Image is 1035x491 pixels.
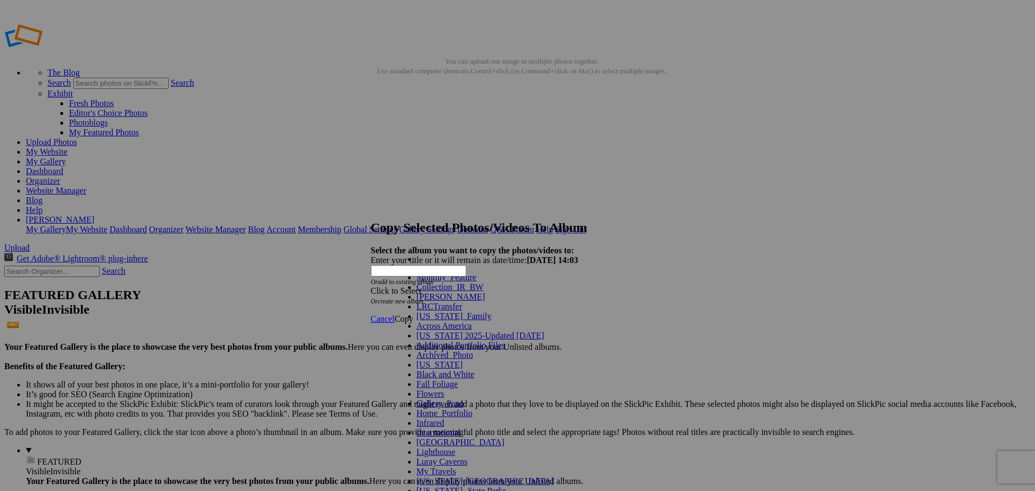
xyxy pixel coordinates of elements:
b: [DATE] 14:03 [527,255,578,265]
span: Click to Select [371,286,422,295]
div: Enter your title or it will remain as date/time: [371,255,657,265]
span: Copy [395,314,413,323]
a: Cancel [371,314,395,323]
i: Or [371,278,434,286]
h2: Copy Selected Photos/Videos To Album [371,220,657,235]
a: add to existing album [378,278,434,286]
i: Or [371,298,424,305]
strong: Select the album you want to copy the photos/videos to: [371,246,574,255]
a: create new album [377,298,423,305]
